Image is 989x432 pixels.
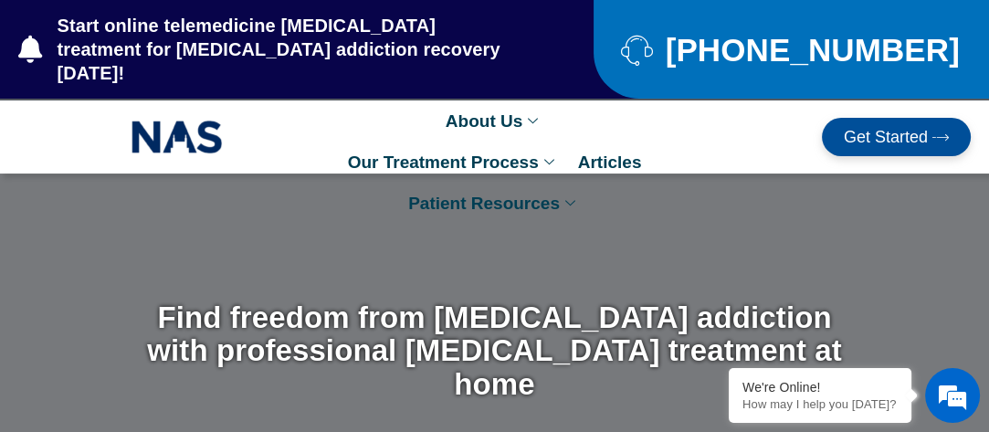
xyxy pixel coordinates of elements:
a: About Us [437,100,552,142]
a: [PHONE_NUMBER] [621,34,943,66]
p: How may I help you today? [742,397,898,411]
div: Chat with us now [122,96,334,120]
h1: Find freedom from [MEDICAL_DATA] addiction with professional [MEDICAL_DATA] treatment at home [130,301,859,401]
div: Minimize live chat window [300,9,343,53]
a: Patient Resources [399,183,590,224]
span: We're online! [106,111,252,295]
div: We're Online! [742,380,898,395]
span: Start online telemedicine [MEDICAL_DATA] treatment for [MEDICAL_DATA] addiction recovery [DATE]! [53,14,521,85]
a: Articles [569,142,651,183]
a: Get Started [822,118,971,156]
a: Start online telemedicine [MEDICAL_DATA] treatment for [MEDICAL_DATA] addiction recovery [DATE]! [18,14,521,85]
img: NAS_email_signature-removebg-preview.png [132,116,223,158]
span: [PHONE_NUMBER] [661,38,960,61]
textarea: Type your message and hit 'Enter' [9,260,348,324]
span: Get Started [844,129,928,145]
a: Our Treatment Process [339,142,569,183]
div: Navigation go back [20,94,47,121]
